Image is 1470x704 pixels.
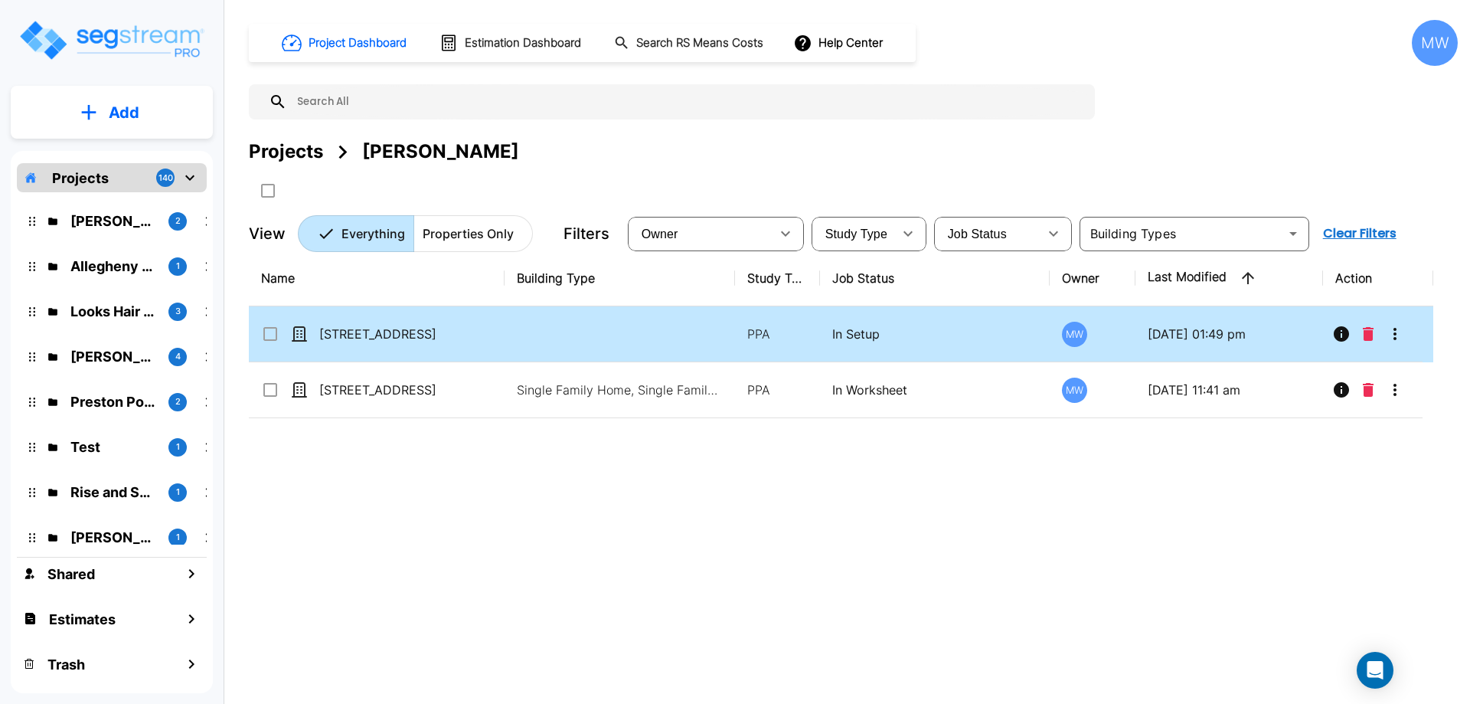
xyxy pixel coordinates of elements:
[937,212,1038,255] div: Select
[832,325,1038,343] p: In Setup
[175,305,181,318] p: 3
[47,564,95,584] h1: Shared
[563,222,609,245] p: Filters
[1357,652,1393,689] div: Open Intercom Messenger
[309,34,407,52] h1: Project Dashboard
[362,138,519,165] div: [PERSON_NAME]
[1357,375,1380,405] button: Delete
[276,26,415,60] button: Project Dashboard
[505,250,735,306] th: Building Type
[815,212,893,255] div: Select
[70,301,156,322] p: Looks Hair Salon
[423,224,514,243] p: Properties Only
[175,350,181,363] p: 4
[287,84,1087,120] input: Search All
[1084,223,1279,244] input: Building Types
[70,211,156,231] p: Arkadiy Yakubov
[1050,250,1135,306] th: Owner
[1135,250,1323,306] th: Last Modified
[319,381,472,399] p: [STREET_ADDRESS]
[249,222,286,245] p: View
[52,168,109,188] p: Projects
[832,381,1038,399] p: In Worksheet
[176,486,180,499] p: 1
[1380,375,1410,405] button: More-Options
[70,527,156,548] p: Lisa Overton
[631,212,770,255] div: Select
[747,325,808,343] p: PPA
[1326,319,1357,349] button: Info
[1326,375,1357,405] button: Info
[1148,325,1311,343] p: [DATE] 01:49 pm
[70,256,156,277] p: Allegheny Design Services LLC
[319,325,472,343] p: [STREET_ADDRESS]
[175,395,181,408] p: 2
[49,609,116,630] h1: Estimates
[1357,319,1380,349] button: Delete
[747,381,808,399] p: PPA
[790,28,889,57] button: Help Center
[642,228,678,241] span: Owner
[820,250,1050,306] th: Job Status
[70,346,156,367] p: Ramon's Tire & Wheel shop
[18,18,205,62] img: Logo
[825,228,887,241] span: Study Type
[1317,218,1403,249] button: Clear Filters
[1412,20,1458,66] div: MW
[158,172,173,185] p: 140
[249,250,505,306] th: Name
[298,215,533,252] div: Platform
[433,27,590,59] button: Estimation Dashboard
[948,228,1007,241] span: Job Status
[608,28,772,58] button: Search RS Means Costs
[636,34,763,52] h1: Search RS Means Costs
[1380,319,1410,349] button: More-Options
[253,175,283,206] button: SelectAll
[70,482,156,503] p: Rise and Shine Rentals
[11,90,213,135] button: Add
[1323,250,1434,306] th: Action
[249,138,323,165] div: Projects
[176,531,180,544] p: 1
[1062,378,1087,403] div: MW
[176,440,180,454] p: 1
[413,215,533,252] button: Properties Only
[70,391,156,412] p: Preston Pointe
[465,34,581,52] h1: Estimation Dashboard
[176,260,180,273] p: 1
[1282,223,1304,244] button: Open
[47,654,85,675] h1: Trash
[109,101,139,124] p: Add
[175,214,181,228] p: 2
[341,224,405,243] p: Everything
[517,381,724,399] p: Single Family Home, Single Family Home Site
[1148,381,1311,399] p: [DATE] 11:41 am
[1062,322,1087,347] div: MW
[298,215,414,252] button: Everything
[735,250,820,306] th: Study Type
[70,437,156,457] p: Test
